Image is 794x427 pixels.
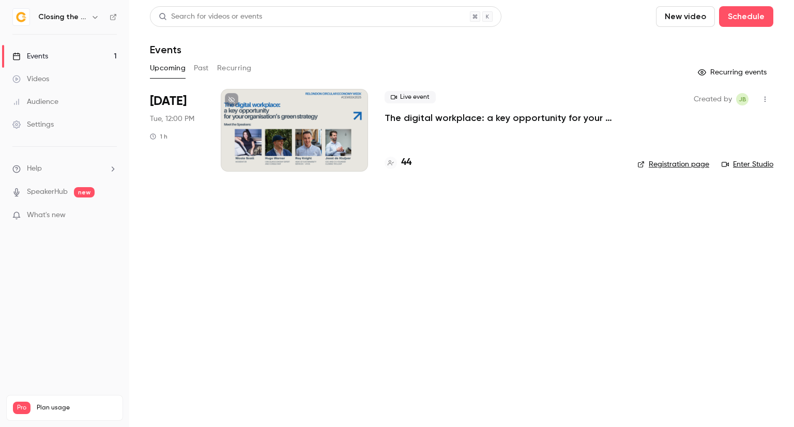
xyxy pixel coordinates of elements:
button: Recurring events [693,64,773,81]
div: Search for videos or events [159,11,262,22]
h4: 44 [401,156,411,170]
div: Settings [12,119,54,130]
button: Past [194,60,209,77]
div: Audience [12,97,58,107]
button: Schedule [719,6,773,27]
span: [DATE] [150,93,187,110]
a: SpeakerHub [27,187,68,197]
div: 1 h [150,132,167,141]
a: Registration page [637,159,709,170]
span: Tue, 12:00 PM [150,114,194,124]
button: Recurring [217,60,252,77]
h1: Events [150,43,181,56]
button: Upcoming [150,60,186,77]
span: Live event [385,91,436,103]
a: 44 [385,156,411,170]
h6: Closing the Loop [38,12,87,22]
img: Closing the Loop [13,9,29,25]
span: Created by [694,93,732,105]
span: JB [739,93,746,105]
iframe: Noticeable Trigger [104,211,117,220]
span: What's new [27,210,66,221]
span: new [74,187,95,197]
span: Help [27,163,42,174]
span: Plan usage [37,404,116,412]
li: help-dropdown-opener [12,163,117,174]
div: Events [12,51,48,62]
div: Oct 21 Tue, 11:00 AM (Europe/London) [150,89,204,172]
a: Enter Studio [722,159,773,170]
button: New video [656,6,715,27]
div: Videos [12,74,49,84]
span: Jan Baker [736,93,749,105]
a: The digital workplace: a key opportunity for your organisation’s green strategy [385,112,621,124]
span: Pro [13,402,30,414]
